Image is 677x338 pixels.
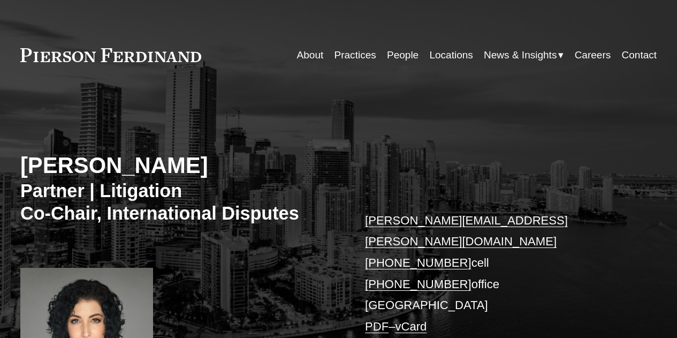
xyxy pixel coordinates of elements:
[365,277,471,291] a: [PHONE_NUMBER]
[484,45,564,65] a: folder dropdown
[429,45,473,65] a: Locations
[365,210,630,337] p: cell office [GEOGRAPHIC_DATA] –
[297,45,324,65] a: About
[387,45,419,65] a: People
[334,45,376,65] a: Practices
[395,320,427,333] a: vCard
[365,320,389,333] a: PDF
[484,46,557,64] span: News & Insights
[365,214,568,249] a: [PERSON_NAME][EMAIL_ADDRESS][PERSON_NAME][DOMAIN_NAME]
[575,45,611,65] a: Careers
[20,179,339,225] h3: Partner | Litigation Co-Chair, International Disputes
[622,45,657,65] a: Contact
[20,152,339,179] h2: [PERSON_NAME]
[365,256,471,269] a: [PHONE_NUMBER]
